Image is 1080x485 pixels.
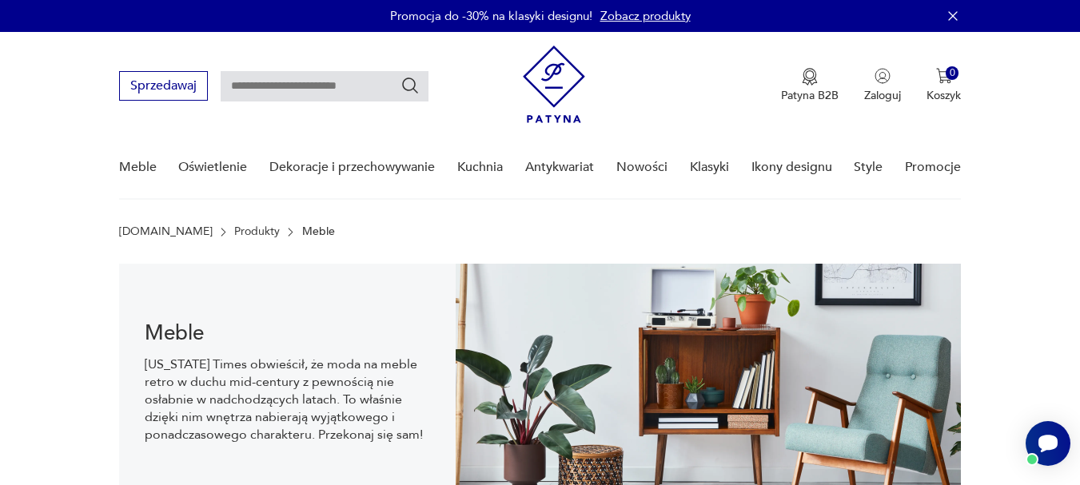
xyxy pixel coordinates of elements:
[781,68,839,103] button: Patyna B2B
[119,137,157,198] a: Meble
[145,356,431,443] p: [US_STATE] Times obwieścił, że moda na meble retro w duchu mid-century z pewnością nie osłabnie w...
[927,88,961,103] p: Koszyk
[525,137,594,198] a: Antykwariat
[927,68,961,103] button: 0Koszyk
[875,68,891,84] img: Ikonka użytkownika
[178,137,247,198] a: Oświetlenie
[390,8,592,24] p: Promocja do -30% na klasyki designu!
[1026,421,1070,466] iframe: Smartsupp widget button
[119,81,208,93] a: Sprzedawaj
[751,137,832,198] a: Ikony designu
[864,88,901,103] p: Zaloguj
[145,324,431,343] h1: Meble
[854,137,883,198] a: Style
[690,137,729,198] a: Klasyki
[269,137,435,198] a: Dekoracje i przechowywanie
[781,88,839,103] p: Patyna B2B
[457,137,503,198] a: Kuchnia
[119,71,208,101] button: Sprzedawaj
[234,225,280,238] a: Produkty
[864,68,901,103] button: Zaloguj
[523,46,585,123] img: Patyna - sklep z meblami i dekoracjami vintage
[936,68,952,84] img: Ikona koszyka
[616,137,668,198] a: Nowości
[802,68,818,85] img: Ikona medalu
[302,225,335,238] p: Meble
[401,76,420,95] button: Szukaj
[946,66,959,80] div: 0
[781,68,839,103] a: Ikona medaluPatyna B2B
[119,225,213,238] a: [DOMAIN_NAME]
[905,137,961,198] a: Promocje
[600,8,691,24] a: Zobacz produkty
